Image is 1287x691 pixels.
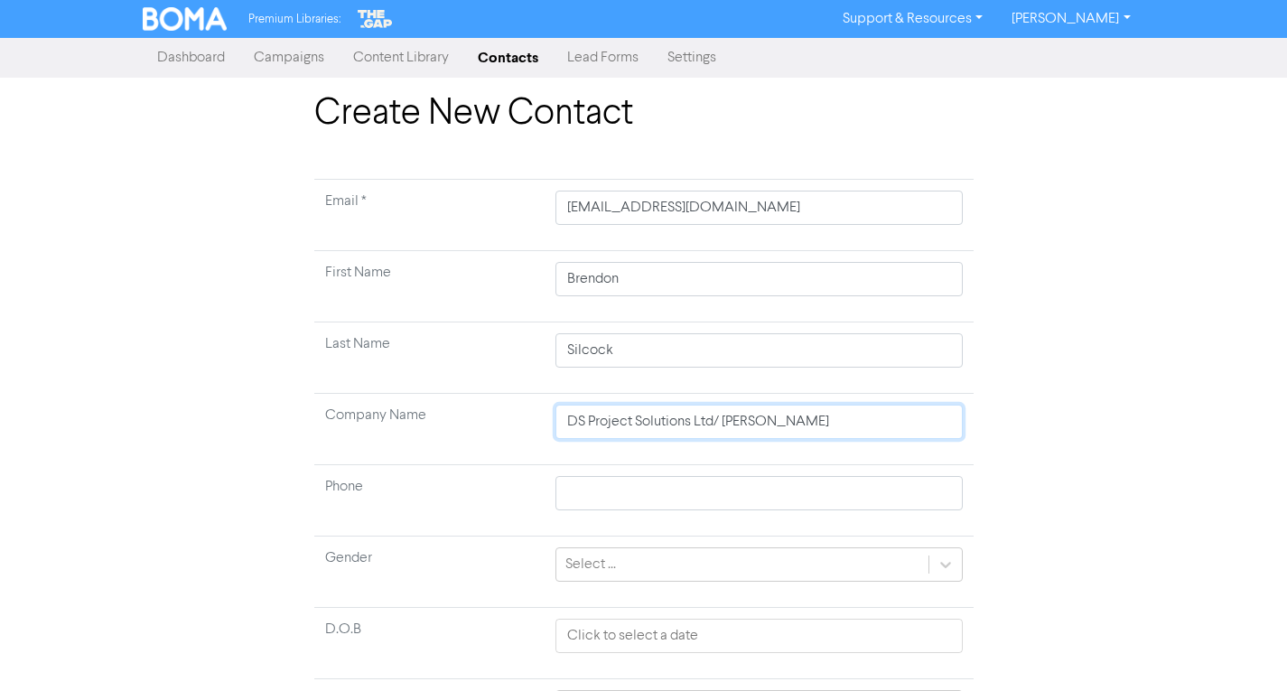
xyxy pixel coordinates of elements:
[553,40,653,76] a: Lead Forms
[997,5,1144,33] a: [PERSON_NAME]
[463,40,553,76] a: Contacts
[314,92,974,135] h1: Create New Contact
[314,465,546,537] td: Phone
[143,40,239,76] a: Dashboard
[1197,604,1287,691] iframe: Chat Widget
[314,180,546,251] td: Required
[314,322,546,394] td: Last Name
[555,619,962,653] input: Click to select a date
[314,537,546,608] td: Gender
[239,40,339,76] a: Campaigns
[828,5,997,33] a: Support & Resources
[355,7,395,31] img: The Gap
[314,608,546,679] td: D.O.B
[314,251,546,322] td: First Name
[143,7,228,31] img: BOMA Logo
[248,14,340,25] span: Premium Libraries:
[653,40,731,76] a: Settings
[339,40,463,76] a: Content Library
[565,554,616,575] div: Select ...
[314,394,546,465] td: Company Name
